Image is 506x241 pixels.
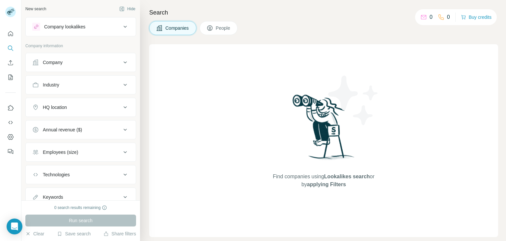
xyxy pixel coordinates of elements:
[5,131,16,143] button: Dashboard
[43,126,82,133] div: Annual revenue ($)
[115,4,140,14] button: Hide
[26,144,136,160] button: Employees (size)
[43,194,63,200] div: Keywords
[43,171,70,178] div: Technologies
[290,93,358,166] img: Surfe Illustration - Woman searching with binoculars
[57,230,91,237] button: Save search
[5,57,16,69] button: Enrich CSV
[307,182,346,187] span: applying Filters
[26,167,136,183] button: Technologies
[216,25,231,31] span: People
[25,43,136,49] p: Company information
[44,23,85,30] div: Company lookalikes
[271,173,376,189] span: Find companies using or by
[54,205,107,211] div: 0 search results remaining
[5,71,16,83] button: My lists
[26,122,136,138] button: Annual revenue ($)
[324,71,383,130] img: Surfe Illustration - Stars
[324,174,370,179] span: Lookalikes search
[5,117,16,128] button: Use Surfe API
[447,13,450,21] p: 0
[26,189,136,205] button: Keywords
[5,28,16,40] button: Quick start
[25,6,46,12] div: New search
[26,77,136,93] button: Industry
[43,82,59,88] div: Industry
[7,219,22,234] div: Open Intercom Messenger
[165,25,189,31] span: Companies
[5,102,16,114] button: Use Surfe on LinkedIn
[26,19,136,35] button: Company lookalikes
[43,59,63,66] div: Company
[5,146,16,157] button: Feedback
[26,99,136,115] button: HQ location
[5,42,16,54] button: Search
[430,13,433,21] p: 0
[26,54,136,70] button: Company
[43,149,78,155] div: Employees (size)
[149,8,498,17] h4: Search
[103,230,136,237] button: Share filters
[25,230,44,237] button: Clear
[461,13,492,22] button: Buy credits
[43,104,67,111] div: HQ location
